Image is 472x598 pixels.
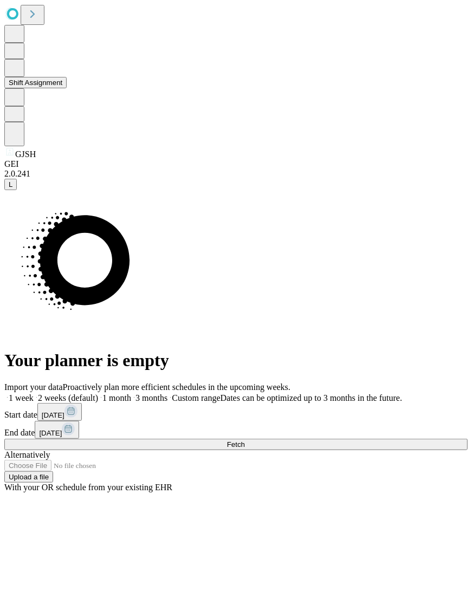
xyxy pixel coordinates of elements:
[42,411,64,419] span: [DATE]
[4,179,17,190] button: L
[4,421,468,439] div: End date
[4,450,50,459] span: Alternatively
[4,483,172,492] span: With your OR schedule from your existing EHR
[4,403,468,421] div: Start date
[4,169,468,179] div: 2.0.241
[227,440,245,448] span: Fetch
[102,393,131,402] span: 1 month
[4,471,53,483] button: Upload a file
[4,382,63,392] span: Import your data
[39,429,62,437] span: [DATE]
[9,180,12,188] span: L
[35,421,79,439] button: [DATE]
[37,403,82,421] button: [DATE]
[135,393,167,402] span: 3 months
[15,149,36,159] span: GJSH
[63,382,290,392] span: Proactively plan more efficient schedules in the upcoming weeks.
[4,77,67,88] button: Shift Assignment
[9,393,34,402] span: 1 week
[4,350,468,370] h1: Your planner is empty
[38,393,98,402] span: 2 weeks (default)
[4,439,468,450] button: Fetch
[4,159,468,169] div: GEI
[221,393,402,402] span: Dates can be optimized up to 3 months in the future.
[172,393,220,402] span: Custom range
